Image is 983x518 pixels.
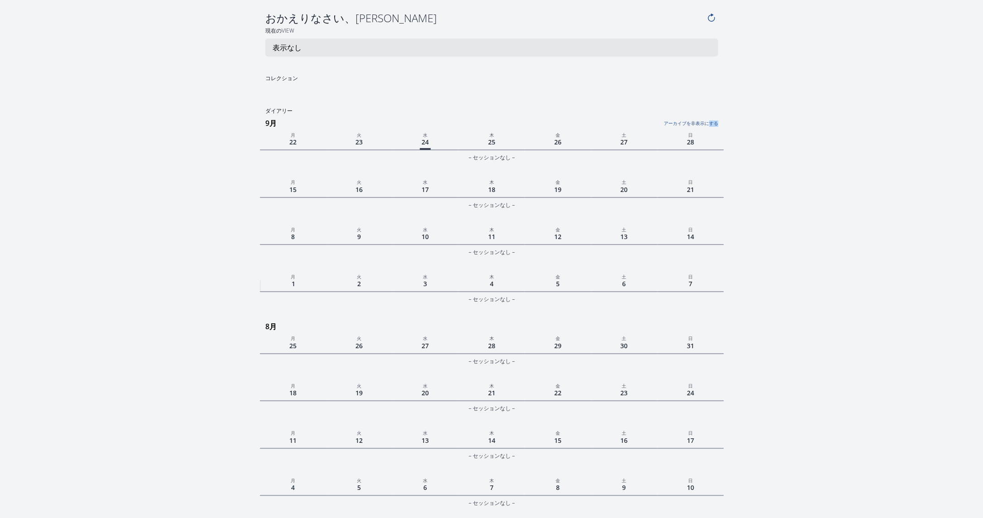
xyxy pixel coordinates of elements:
p: 金 [525,177,591,186]
span: 9 [620,481,628,494]
span: 19 [354,387,364,399]
p: 水 [392,130,458,139]
div: – セッションなし – [260,403,724,414]
span: 23 [354,136,364,148]
p: 水 [392,476,458,484]
span: 20 [619,183,629,196]
p: 日 [657,130,723,139]
p: 木 [458,130,524,139]
p: 火 [326,381,392,389]
p: 日 [657,177,723,186]
div: – セッションなし – [260,152,724,163]
p: 金 [525,428,591,436]
span: 16 [354,183,364,196]
span: 11 [288,434,298,446]
span: 4 [488,278,495,290]
span: 21 [486,387,497,399]
span: 27 [619,136,629,148]
p: 月 [260,476,326,484]
span: 21 [685,183,695,196]
span: 22 [288,136,298,148]
span: 5 [355,481,363,494]
span: 2 [355,278,363,290]
span: 18 [486,183,497,196]
h4: おかえりなさい、[PERSON_NAME] [265,11,705,25]
p: 土 [591,381,657,389]
span: 15 [288,183,298,196]
span: 5 [554,278,561,290]
span: 1 [290,278,297,290]
p: 火 [326,334,392,342]
span: 22 [552,387,563,399]
span: 30 [619,340,629,352]
span: 11 [486,230,497,243]
p: 水 [392,177,458,186]
h2: ダイアリー [260,107,724,115]
p: 火 [326,476,392,484]
p: 日 [657,381,723,389]
span: 16 [619,434,629,446]
p: 月 [260,225,326,233]
span: 9 [355,230,363,243]
p: 木 [458,272,524,280]
span: 28 [486,340,497,352]
span: 31 [685,340,695,352]
p: 木 [458,428,524,436]
div: – セッションなし – [260,356,724,367]
p: 火 [326,177,392,186]
span: 10 [420,230,431,243]
span: 24 [685,387,695,399]
p: 木 [458,476,524,484]
span: 25 [288,340,298,352]
p: 土 [591,225,657,233]
span: 10 [685,481,695,494]
p: 土 [591,428,657,436]
p: 金 [525,381,591,389]
p: 火 [326,225,392,233]
p: 金 [525,334,591,342]
span: 13 [420,434,431,446]
p: 火 [326,428,392,436]
span: 19 [552,183,563,196]
p: 金 [525,225,591,233]
span: 17 [685,434,695,446]
p: 木 [458,225,524,233]
span: 20 [420,387,431,399]
span: 8 [554,481,561,494]
div: – セッションなし – [260,200,724,211]
p: 水 [392,225,458,233]
p: 木 [458,334,524,342]
a: アーカイブを非表示にする [563,115,718,127]
p: 土 [591,334,657,342]
h2: コレクション [260,75,489,82]
p: 水 [392,428,458,436]
div: – セッションなし – [260,451,724,461]
p: 木 [458,177,524,186]
p: 水 [392,272,458,280]
span: 7 [686,278,694,290]
span: 6 [620,278,628,290]
span: 26 [552,136,563,148]
p: 金 [525,272,591,280]
span: 12 [354,434,364,446]
p: 月 [260,428,326,436]
span: 6 [422,481,429,494]
span: 8 [289,230,297,243]
p: 日 [657,334,723,342]
span: 13 [619,230,629,243]
p: 表示なし [273,42,302,53]
h3: 8月 [265,319,724,334]
span: 27 [420,340,431,352]
div: – セッションなし – [260,247,724,258]
span: 25 [486,136,497,148]
span: 12 [552,230,563,243]
div: – セッションなし – [260,294,724,305]
p: 土 [591,177,657,186]
span: 3 [422,278,429,290]
p: 木 [458,381,524,389]
span: 15 [552,434,563,446]
h3: 9月 [265,116,724,130]
p: 日 [657,428,723,436]
span: 18 [288,387,298,399]
p: 土 [591,130,657,139]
